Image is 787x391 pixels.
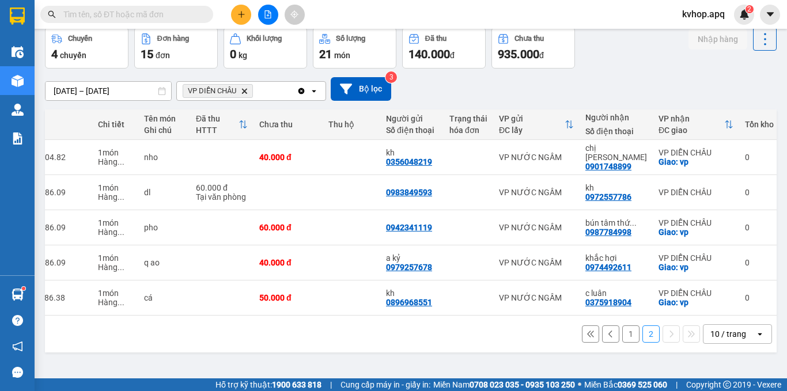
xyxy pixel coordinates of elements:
[45,27,128,69] button: Chuyến4chuyến
[12,46,24,58] img: warehouse-icon
[144,258,184,267] div: q ao
[630,218,637,227] span: ...
[659,253,733,263] div: VP DIỄN CHÂU
[688,29,747,50] button: Nhập hàng
[23,188,86,197] div: 37H-086.09
[16,49,101,88] span: [GEOGRAPHIC_DATA], [GEOGRAPHIC_DATA] ↔ [GEOGRAPHIC_DATA]
[144,223,184,232] div: pho
[237,10,245,18] span: plus
[386,263,432,272] div: 0979257678
[747,5,751,13] span: 2
[98,298,133,307] div: Hàng thông thường
[340,378,430,391] span: Cung cấp máy in - giấy in:
[12,288,24,301] img: warehouse-icon
[12,104,24,116] img: warehouse-icon
[450,51,455,60] span: đ
[118,192,124,202] span: ...
[470,380,575,389] strong: 0708 023 035 - 0935 103 250
[17,9,100,47] strong: CHUYỂN PHÁT NHANH AN PHÚ QUÝ
[23,293,86,302] div: 37C-086.38
[23,126,86,135] div: Tài xế
[48,10,56,18] span: search
[313,27,396,69] button: Số lượng21món
[118,227,124,237] span: ...
[46,82,171,100] input: Select a date range.
[98,218,133,227] div: 1 món
[118,157,124,166] span: ...
[491,27,575,69] button: Chưa thu935.000đ
[585,288,647,298] div: c luân
[68,35,92,43] div: Chuyến
[499,126,565,135] div: ĐC lấy
[196,183,248,192] div: 60.000 đ
[98,253,133,263] div: 1 món
[659,114,724,123] div: VP nhận
[98,148,133,157] div: 1 món
[386,126,438,135] div: Số điện thoại
[433,378,575,391] span: Miền Nam
[12,75,24,87] img: warehouse-icon
[402,27,486,69] button: Đã thu140.000đ
[98,263,133,272] div: Hàng thông thường
[585,192,631,202] div: 0972557786
[12,367,23,378] span: message
[118,298,124,307] span: ...
[723,381,731,389] span: copyright
[514,35,544,43] div: Chưa thu
[425,35,447,43] div: Đã thu
[585,127,647,136] div: Số điện thoại
[12,132,24,145] img: solution-icon
[297,86,306,96] svg: Clear all
[386,157,432,166] div: 0356048219
[755,329,765,339] svg: open
[331,77,391,101] button: Bộ lọc
[196,192,248,202] div: Tại văn phòng
[673,7,734,21] span: kvhop.apq
[585,143,647,162] div: chị ngân
[659,157,733,166] div: Giao: vp
[499,223,574,232] div: VP NƯỚC NGẦM
[190,109,253,140] th: Toggle SortBy
[23,114,86,123] div: Xe
[653,109,739,140] th: Toggle SortBy
[585,227,631,237] div: 0987784998
[386,114,438,123] div: Người gửi
[539,51,544,60] span: đ
[144,114,184,123] div: Tên món
[585,298,631,307] div: 0375918904
[585,183,647,192] div: kh
[618,380,667,389] strong: 0369 525 060
[676,378,678,391] span: |
[386,188,432,197] div: 0983849593
[98,183,133,192] div: 1 món
[659,218,733,227] div: VP DIỄN CHÂU
[98,288,133,298] div: 1 món
[141,47,153,61] span: 15
[585,218,647,227] div: bún tâm thức dchau
[239,51,247,60] span: kg
[622,325,640,343] button: 1
[585,162,631,171] div: 0901748899
[6,62,14,119] img: logo
[144,188,184,197] div: dl
[499,153,574,162] div: VP NƯỚC NGẦM
[449,114,487,123] div: Trạng thái
[578,382,581,387] span: ⚪️
[23,153,86,162] div: 37H-104.82
[746,5,754,13] sup: 2
[585,253,647,263] div: khắc hợi
[585,113,647,122] div: Người nhận
[328,120,374,129] div: Thu hộ
[259,120,317,129] div: Chưa thu
[259,258,317,267] div: 40.000 đ
[493,109,580,140] th: Toggle SortBy
[760,5,780,25] button: caret-down
[118,263,124,272] span: ...
[144,293,184,302] div: cá
[386,288,438,298] div: kh
[156,51,170,60] span: đơn
[745,258,774,267] div: 0
[659,263,733,272] div: Giao: vp
[247,35,282,43] div: Khối lượng
[134,27,218,69] button: Đơn hàng15đơn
